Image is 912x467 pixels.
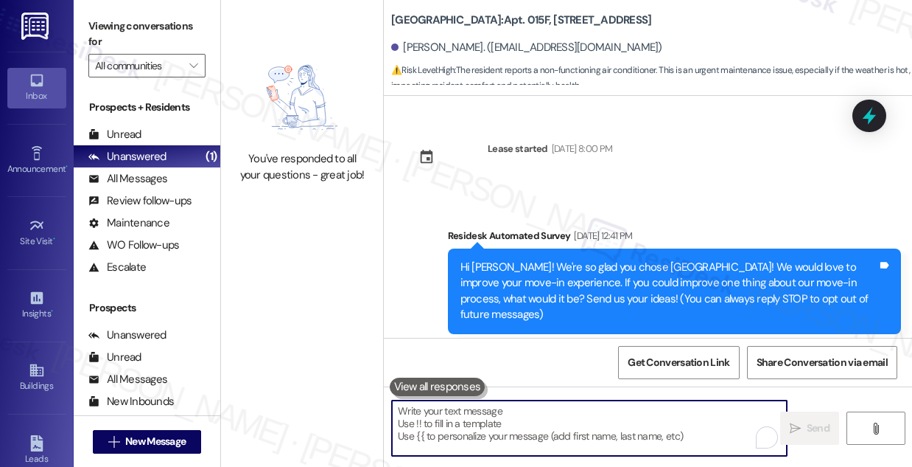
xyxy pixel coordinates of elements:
span: • [53,234,55,244]
a: Buildings [7,358,66,398]
button: Send [780,412,839,445]
div: Hi [PERSON_NAME]! We're so glad you chose [GEOGRAPHIC_DATA]! We would love to improve your move-i... [460,260,877,323]
input: All communities [95,54,182,77]
div: New Inbounds [88,394,174,409]
button: Get Conversation Link [618,346,739,379]
strong: ⚠️ Risk Level: High [391,64,455,76]
span: New Message [125,434,186,449]
div: WO Follow-ups [88,238,179,253]
img: empty-state [240,51,365,145]
div: You've responded to all your questions - great job! [237,151,367,183]
img: ResiDesk Logo [21,13,52,40]
a: Site Visit • [7,213,66,253]
span: Share Conversation via email [757,355,888,370]
span: : The resident reports a non-functioning air conditioner. This is an urgent maintenance issue, es... [391,63,912,94]
span: • [66,162,68,172]
span: Get Conversation Link [628,355,729,370]
div: Prospects [74,300,220,316]
label: Viewing conversations for [88,15,206,54]
div: All Messages [88,372,167,387]
div: Lease started [488,141,548,156]
div: Review follow-ups [88,193,192,209]
div: Unread [88,350,141,365]
a: Inbox [7,68,66,108]
div: Tagged as: [448,334,901,356]
div: [PERSON_NAME]. ([EMAIL_ADDRESS][DOMAIN_NAME]) [391,40,662,55]
div: Prospects + Residents [74,100,220,115]
div: All Messages [88,171,167,187]
a: Insights • [7,286,66,325]
div: (1) [202,145,220,168]
div: [DATE] 12:41 PM [570,228,632,243]
div: Unanswered [88,328,166,343]
div: Unanswered [88,149,166,165]
span: • [51,306,53,316]
i:  [790,423,801,435]
button: New Message [93,430,202,454]
i:  [870,423,881,435]
i:  [108,436,119,448]
div: Maintenance [88,215,169,231]
i:  [189,60,197,72]
div: Escalate [88,260,146,275]
div: [DATE] 8:00 PM [548,141,613,156]
textarea: To enrich screen reader interactions, please activate Accessibility in Grammarly extension settings [392,401,787,456]
button: Share Conversation via email [747,346,897,379]
span: Send [807,421,829,436]
b: [GEOGRAPHIC_DATA]: Apt. 015F, [STREET_ADDRESS] [391,13,651,28]
div: Residesk Automated Survey [448,228,901,249]
div: Unread [88,127,141,142]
